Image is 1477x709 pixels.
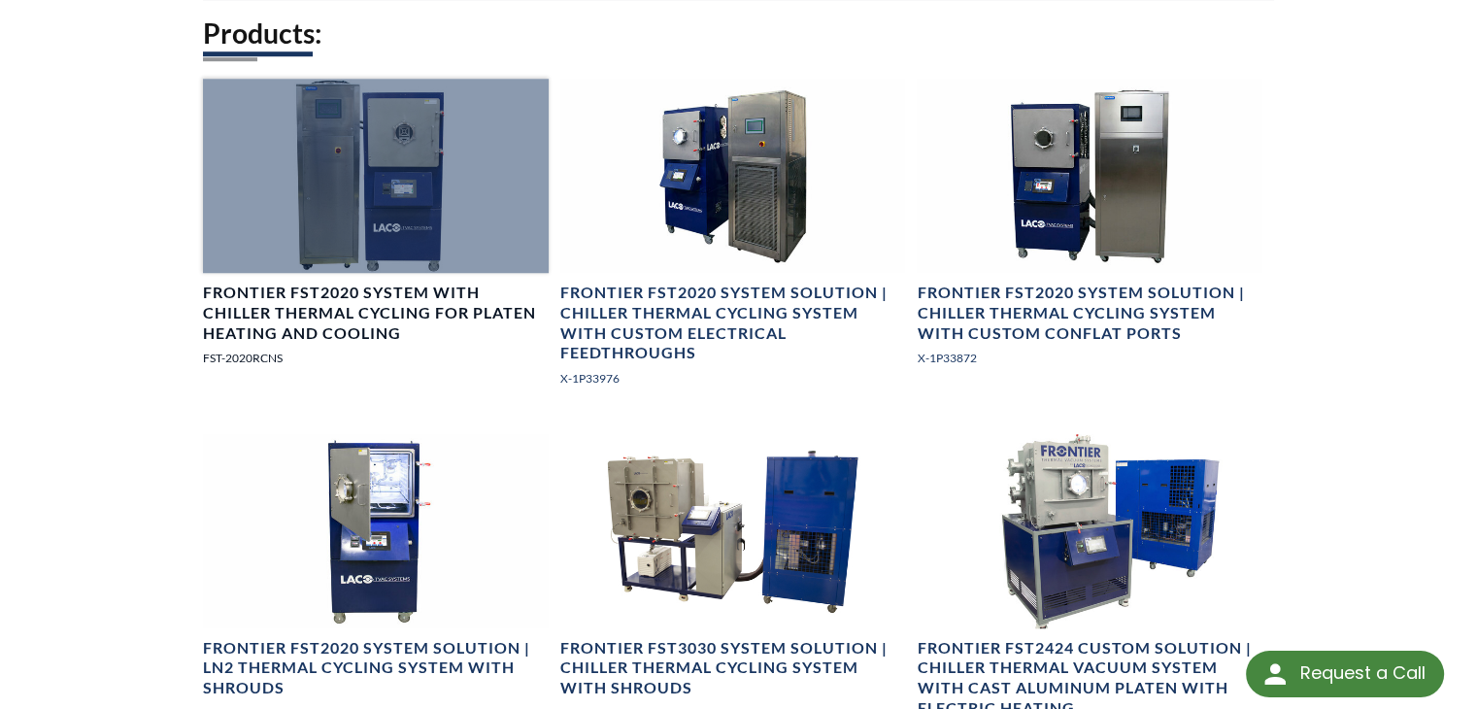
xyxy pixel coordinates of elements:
h4: Frontier FST2020 System Solution | LN2 Thermal Cycling System with Shrouds [203,638,549,698]
img: round button [1259,658,1291,690]
h4: Frontier FST3030 System Solution | Chiller Thermal Cycling System with Shrouds [560,638,906,698]
h4: Frontier FST2020 System with Chiller Thermal Cycling for Platen Heating and Cooling [203,283,549,343]
p: FST-2020RCNS [203,349,549,367]
h4: Frontier FST2020 System Solution | Chiller Thermal Cycling System with Custom Conflat Ports [917,283,1262,343]
p: X-1P33976 [560,369,906,388]
h2: Products: [203,16,1275,51]
div: Request a Call [1299,651,1425,695]
a: STANDARD CYLINDRICAL TVAC SYSTEM RATED -40° C TO 80° C, angled viewFrontier FST2020 System Soluti... [560,79,906,403]
a: Cube TVAC Thermal Cycling System, front viewFrontier FST2020 System with Chiller Thermal Cycling ... [203,79,549,383]
h4: Frontier FST2020 System Solution | Chiller Thermal Cycling System with Custom Electrical Feedthro... [560,283,906,363]
p: X-1P33872 [917,349,1262,367]
a: Standard Platform Cube TVAC System, front viewFrontier FST2020 System Solution | Chiller Thermal ... [917,79,1262,383]
div: Request a Call [1246,651,1444,697]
